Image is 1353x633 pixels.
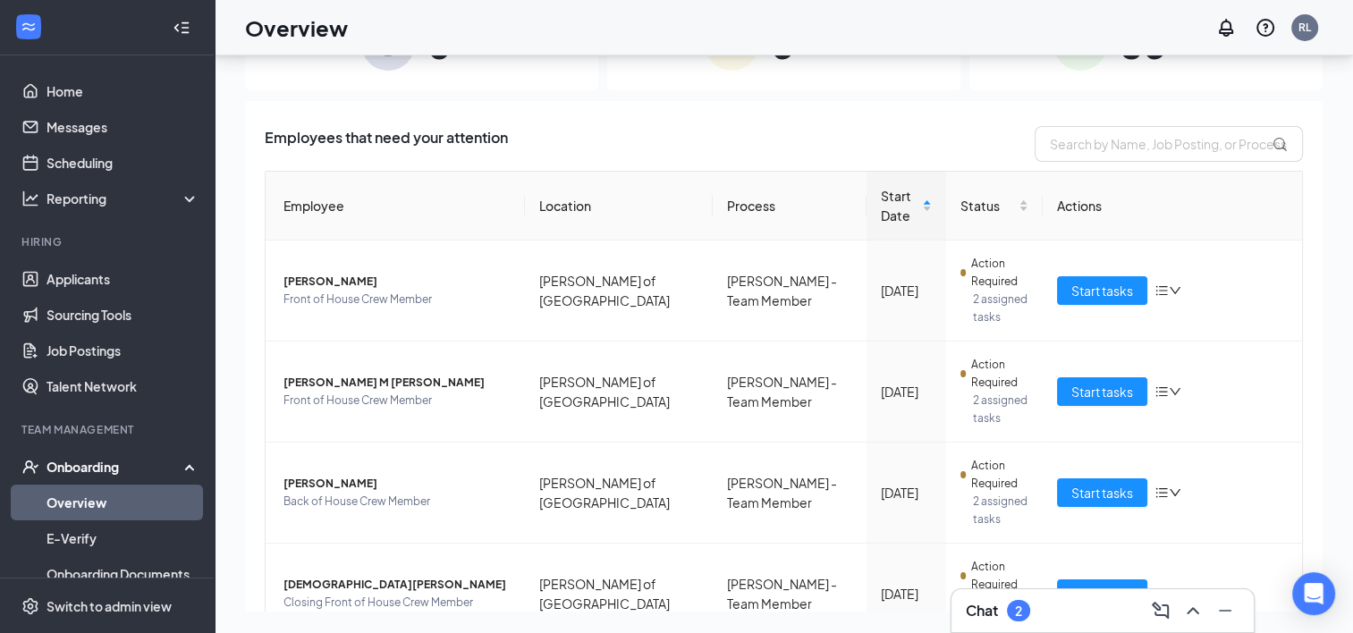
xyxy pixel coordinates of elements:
[1211,596,1239,625] button: Minimize
[1214,600,1236,621] svg: Minimize
[971,558,1029,594] span: Action Required
[1057,377,1147,406] button: Start tasks
[713,443,867,544] td: [PERSON_NAME] - Team Member
[1154,587,1169,601] span: bars
[1169,284,1181,297] span: down
[881,186,918,225] span: Start Date
[1071,281,1133,300] span: Start tasks
[525,342,713,443] td: [PERSON_NAME] of [GEOGRAPHIC_DATA]
[1043,172,1302,241] th: Actions
[1255,17,1276,38] svg: QuestionInfo
[173,19,190,37] svg: Collapse
[881,483,932,502] div: [DATE]
[1150,600,1171,621] svg: ComposeMessage
[1154,283,1169,298] span: bars
[525,443,713,544] td: [PERSON_NAME] of [GEOGRAPHIC_DATA]
[971,457,1029,493] span: Action Required
[1292,572,1335,615] div: Open Intercom Messenger
[1169,486,1181,499] span: down
[47,109,199,145] a: Messages
[283,374,511,392] span: [PERSON_NAME] M [PERSON_NAME]
[283,273,511,291] span: [PERSON_NAME]
[266,172,525,241] th: Employee
[47,190,200,207] div: Reporting
[973,291,1028,326] span: 2 assigned tasks
[1179,596,1207,625] button: ChevronUp
[47,597,172,615] div: Switch to admin view
[21,190,39,207] svg: Analysis
[1169,587,1181,600] span: down
[973,392,1028,427] span: 2 assigned tasks
[1298,20,1311,35] div: RL
[1057,579,1147,608] button: Start tasks
[1071,382,1133,401] span: Start tasks
[881,584,932,603] div: [DATE]
[20,18,38,36] svg: WorkstreamLogo
[713,172,867,241] th: Process
[713,342,867,443] td: [PERSON_NAME] - Team Member
[946,172,1043,241] th: Status
[971,356,1029,392] span: Action Required
[971,255,1029,291] span: Action Required
[1015,603,1022,619] div: 2
[47,485,199,520] a: Overview
[47,73,199,109] a: Home
[1071,483,1133,502] span: Start tasks
[47,297,199,333] a: Sourcing Tools
[21,234,196,249] div: Hiring
[525,241,713,342] td: [PERSON_NAME] of [GEOGRAPHIC_DATA]
[1182,600,1204,621] svg: ChevronUp
[1154,384,1169,399] span: bars
[1146,596,1175,625] button: ComposeMessage
[525,172,713,241] th: Location
[47,368,199,404] a: Talent Network
[283,291,511,308] span: Front of House Crew Member
[1035,126,1303,162] input: Search by Name, Job Posting, or Process
[1154,485,1169,500] span: bars
[1169,385,1181,398] span: down
[1071,584,1133,603] span: Start tasks
[713,241,867,342] td: [PERSON_NAME] - Team Member
[881,382,932,401] div: [DATE]
[1057,276,1147,305] button: Start tasks
[21,422,196,437] div: Team Management
[283,594,511,612] span: Closing Front of House Crew Member
[283,475,511,493] span: [PERSON_NAME]
[21,458,39,476] svg: UserCheck
[283,392,511,409] span: Front of House Crew Member
[47,261,199,297] a: Applicants
[1057,478,1147,507] button: Start tasks
[973,493,1028,528] span: 2 assigned tasks
[47,145,199,181] a: Scheduling
[47,520,199,556] a: E-Verify
[47,556,199,592] a: Onboarding Documents
[283,576,511,594] span: [DEMOGRAPHIC_DATA][PERSON_NAME]
[966,601,998,620] h3: Chat
[960,196,1015,215] span: Status
[881,281,932,300] div: [DATE]
[47,458,184,476] div: Onboarding
[265,126,508,162] span: Employees that need your attention
[21,597,39,615] svg: Settings
[1215,17,1237,38] svg: Notifications
[47,333,199,368] a: Job Postings
[245,13,348,43] h1: Overview
[283,493,511,511] span: Back of House Crew Member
